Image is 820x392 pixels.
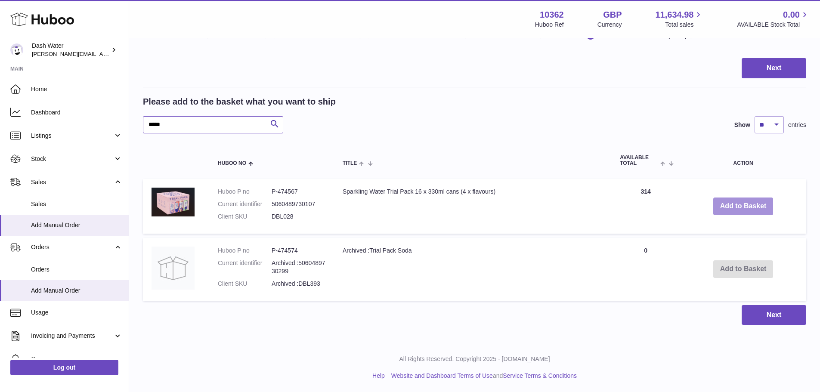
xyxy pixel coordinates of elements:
[31,132,113,140] span: Listings
[655,9,703,29] a: 11,634.98 Total sales
[611,179,680,234] td: 314
[503,372,577,379] a: Service Terms & Conditions
[272,188,325,196] dd: P-474567
[218,161,246,166] span: Huboo no
[597,21,622,29] div: Currency
[737,9,810,29] a: 0.00 AVAILABLE Stock Total
[31,287,122,295] span: Add Manual Order
[218,200,272,208] dt: Current identifier
[218,213,272,221] dt: Client SKU
[31,155,113,163] span: Stock
[620,155,658,166] span: AVAILABLE Total
[32,42,109,58] div: Dash Water
[10,360,118,375] a: Log out
[152,188,195,216] img: Sparkling Water Trial Pack 16 x 330ml cans (4 x flavours)
[31,178,113,186] span: Sales
[655,9,693,21] span: 11,634.98
[611,238,680,301] td: 0
[783,9,800,21] span: 0.00
[334,179,611,234] td: Sparkling Water Trial Pack 16 x 330ml cans (4 x flavours)
[713,198,774,215] button: Add to Basket
[272,280,325,288] dd: Archived :DBL393
[788,121,806,129] span: entries
[31,243,113,251] span: Orders
[540,9,564,21] strong: 10362
[143,96,336,108] h2: Please add to the basket what you want to ship
[31,332,113,340] span: Invoicing and Payments
[218,280,272,288] dt: Client SKU
[31,309,122,317] span: Usage
[388,372,577,380] li: and
[742,305,806,325] button: Next
[152,247,195,290] img: Archived :Trial Pack Soda
[665,21,703,29] span: Total sales
[31,200,122,208] span: Sales
[737,21,810,29] span: AVAILABLE Stock Total
[372,372,385,379] a: Help
[535,21,564,29] div: Huboo Ref
[742,58,806,78] button: Next
[218,259,272,275] dt: Current identifier
[734,121,750,129] label: Show
[272,213,325,221] dd: DBL028
[31,355,122,363] span: Cases
[136,355,813,363] p: All Rights Reserved. Copyright 2025 - [DOMAIN_NAME]
[31,108,122,117] span: Dashboard
[343,161,357,166] span: Title
[31,265,122,274] span: Orders
[680,146,806,175] th: Action
[272,247,325,255] dd: P-474574
[603,9,622,21] strong: GBP
[391,372,493,379] a: Website and Dashboard Terms of Use
[334,238,611,301] td: Archived :Trial Pack Soda
[272,259,325,275] dd: Archived :5060489730299
[31,85,122,93] span: Home
[218,188,272,196] dt: Huboo P no
[10,43,23,56] img: james@dash-water.com
[31,221,122,229] span: Add Manual Order
[218,247,272,255] dt: Huboo P no
[32,50,173,57] span: [PERSON_NAME][EMAIL_ADDRESS][DOMAIN_NAME]
[272,200,325,208] dd: 5060489730107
